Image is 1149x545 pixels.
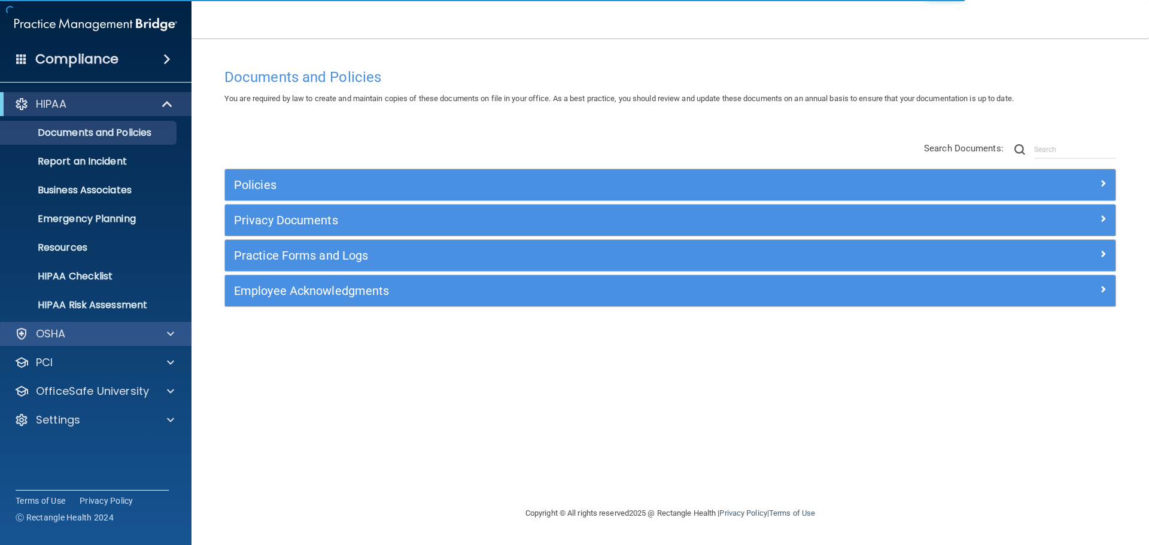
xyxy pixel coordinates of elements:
input: Search [1034,141,1116,159]
h5: Policies [234,178,884,191]
a: Privacy Policy [80,495,133,507]
h5: Practice Forms and Logs [234,249,884,262]
p: Settings [36,413,80,427]
a: Privacy Documents [234,211,1107,230]
p: HIPAA Risk Assessment [8,299,171,311]
p: OfficeSafe University [36,384,149,398]
p: HIPAA [36,97,66,111]
span: Ⓒ Rectangle Health 2024 [16,511,114,523]
a: Terms of Use [769,509,815,517]
a: OSHA [14,327,174,341]
p: PCI [36,355,53,370]
div: Copyright © All rights reserved 2025 @ Rectangle Health | | [452,494,889,532]
h5: Privacy Documents [234,214,884,227]
p: Business Associates [8,184,171,196]
h4: Documents and Policies [224,69,1116,85]
p: OSHA [36,327,66,341]
a: Practice Forms and Logs [234,246,1107,265]
img: ic-search.3b580494.png [1014,144,1025,155]
a: Employee Acknowledgments [234,281,1107,300]
span: Search Documents: [924,143,1004,154]
a: PCI [14,355,174,370]
p: Resources [8,242,171,254]
p: HIPAA Checklist [8,270,171,282]
h4: Compliance [35,51,118,68]
a: Terms of Use [16,495,65,507]
span: You are required by law to create and maintain copies of these documents on file in your office. ... [224,94,1014,103]
h5: Employee Acknowledgments [234,284,884,297]
p: Documents and Policies [8,127,171,139]
a: Settings [14,413,174,427]
p: Report an Incident [8,156,171,168]
p: Emergency Planning [8,213,171,225]
a: Policies [234,175,1107,194]
img: PMB logo [14,13,177,36]
a: Privacy Policy [719,509,767,517]
a: OfficeSafe University [14,384,174,398]
a: HIPAA [14,97,174,111]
